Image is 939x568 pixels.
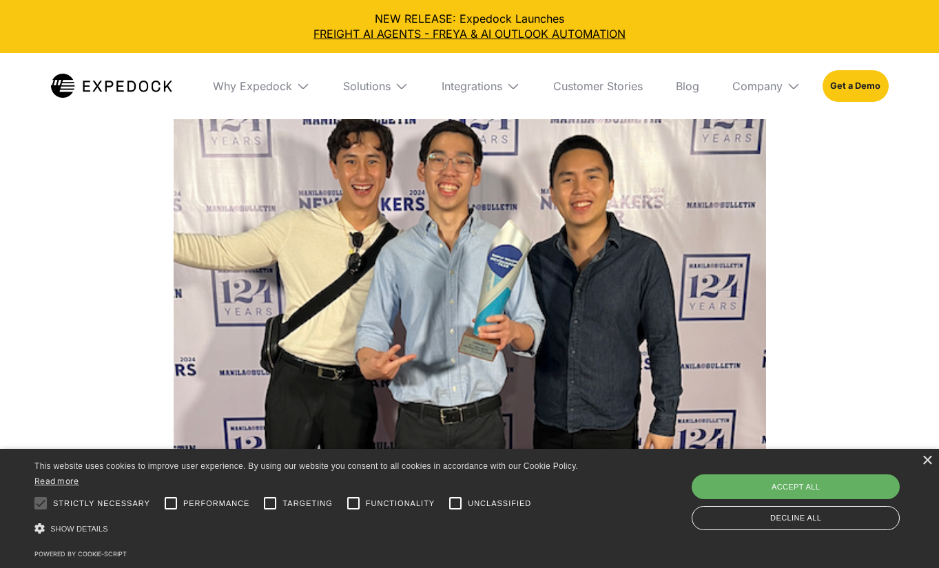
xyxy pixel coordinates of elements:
[332,53,420,119] div: Solutions
[53,498,150,509] span: Strictly necessary
[183,498,250,509] span: Performance
[542,53,654,119] a: Customer Stories
[692,506,900,530] div: Decline all
[721,53,812,119] div: Company
[468,498,531,509] span: Unclassified
[366,498,435,509] span: Functionality
[213,79,292,93] div: Why Expedock
[343,79,391,93] div: Solutions
[823,70,888,102] a: Get a Demo
[34,476,79,486] a: Read more
[431,53,531,119] div: Integrations
[11,26,928,41] a: FREIGHT AI AGENTS - FREYA & AI OUTLOOK AUTOMATION
[50,525,108,533] span: Show details
[692,474,900,499] div: Accept all
[11,11,928,42] div: NEW RELEASE: Expedock Launches
[665,53,710,119] a: Blog
[34,550,127,558] a: Powered by cookie-script
[442,79,502,93] div: Integrations
[732,79,783,93] div: Company
[870,502,939,568] iframe: Chat Widget
[282,498,332,509] span: Targeting
[34,461,578,471] span: This website uses cookies to improve user experience. By using our website you consent to all coo...
[922,456,932,466] div: Close
[34,519,600,538] div: Show details
[202,53,321,119] div: Why Expedock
